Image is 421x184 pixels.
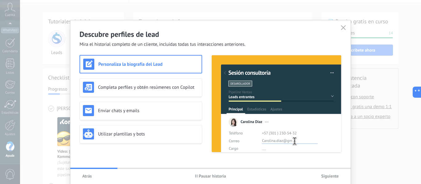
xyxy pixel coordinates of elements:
[82,174,92,178] span: Atrás
[199,174,226,178] span: Pausar historia
[98,61,198,67] h3: Personaliza la biografía del Lead
[98,84,199,90] h3: Completa perfiles y obtén resúmenes con Copilot
[318,171,341,181] button: Siguiente
[98,108,199,114] h3: Enviar chats y emails
[98,131,199,137] h3: Utilizar plantillas y bots
[80,29,341,39] h2: Descubre perfiles de lead
[321,174,339,178] span: Siguiente
[80,41,245,48] span: Mira el historial completo de un cliente, incluidas todas tus interacciones anteriores.
[80,171,95,181] button: Atrás
[192,171,229,181] button: Pausar historia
